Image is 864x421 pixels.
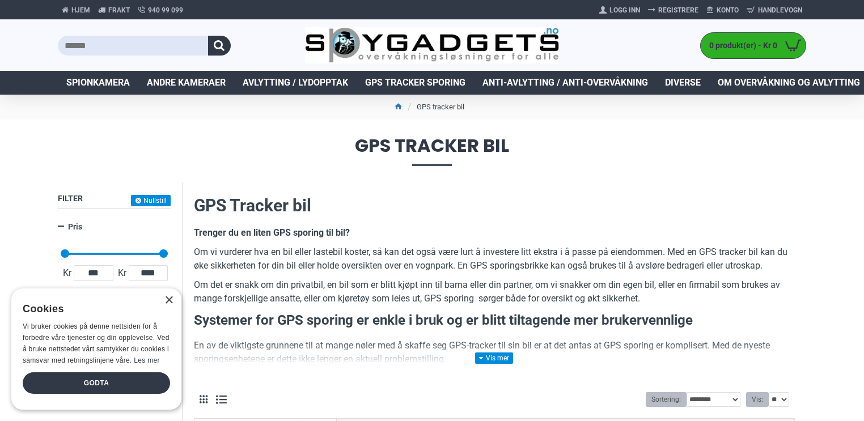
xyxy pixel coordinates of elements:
[108,5,130,15] span: Frakt
[194,339,795,366] p: En av de viktigste grunnene til at mange nøler med å skaffe seg GPS-tracker til sin bil er at det...
[58,71,138,95] a: Spionkamera
[658,5,698,15] span: Registrere
[718,76,860,90] span: Om overvåkning og avlytting
[194,227,350,238] b: Trenger du en liten GPS sporing til bil?
[148,5,183,15] span: 940 99 099
[58,194,83,203] span: Filter
[701,33,806,58] a: 0 produkt(er) - Kr 0
[138,71,234,95] a: Andre kameraer
[66,76,130,90] span: Spionkamera
[644,1,702,19] a: Registrere
[482,76,648,90] span: Anti-avlytting / Anti-overvåkning
[23,297,163,321] div: Cookies
[194,194,795,218] h2: GPS Tracker bil
[131,195,171,206] button: Nullstill
[147,76,226,90] span: Andre kameraer
[595,1,644,19] a: Logg Inn
[657,71,709,95] a: Diverse
[357,71,474,95] a: GPS Tracker Sporing
[702,1,743,19] a: Konto
[58,137,806,165] span: GPS tracker bil
[609,5,640,15] span: Logg Inn
[164,296,173,305] div: Close
[23,322,170,364] span: Vi bruker cookies på denne nettsiden for å forbedre våre tjenester og din opplevelse. Ved å bruke...
[365,76,465,90] span: GPS Tracker Sporing
[758,5,802,15] span: Handlevogn
[243,76,348,90] span: Avlytting / Lydopptak
[701,40,780,52] span: 0 produkt(er) - Kr 0
[61,266,74,280] span: Kr
[194,311,795,330] h3: Systemer for GPS sporing er enkle i bruk og er blitt tiltagende mer brukervennlige
[23,372,170,394] div: Godta
[71,5,90,15] span: Hjem
[234,71,357,95] a: Avlytting / Lydopptak
[717,5,739,15] span: Konto
[646,392,687,407] label: Sortering:
[194,245,795,273] p: Om vi vurderer hva en bil eller lastebil koster, så kan det også være lurt å investere litt ekstr...
[58,217,171,237] a: Pris
[305,27,560,64] img: SpyGadgets.no
[194,278,795,305] p: Om det er snakk om din privatbil, en bil som er blitt kjøpt inn til barna eller din partner, om v...
[134,356,159,364] a: Les mer, opens a new window
[743,1,806,19] a: Handlevogn
[665,76,701,90] span: Diverse
[474,71,657,95] a: Anti-avlytting / Anti-overvåkning
[746,392,769,407] label: Vis:
[116,266,129,280] span: Kr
